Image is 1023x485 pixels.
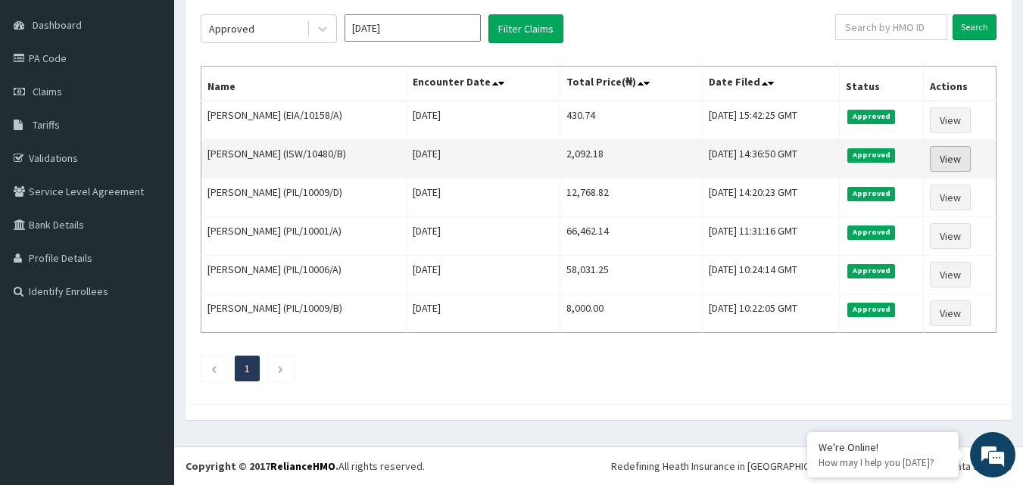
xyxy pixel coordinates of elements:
td: 66,462.14 [560,217,702,256]
th: Encounter Date [406,67,560,101]
textarea: Type your message and hit 'Enter' [8,324,288,377]
td: 58,031.25 [560,256,702,294]
input: Search [953,14,996,40]
td: [DATE] [406,256,560,294]
td: 12,768.82 [560,179,702,217]
td: [PERSON_NAME] (PIL/10009/B) [201,294,407,333]
input: Select Month and Year [345,14,481,42]
button: Filter Claims [488,14,563,43]
img: d_794563401_company_1708531726252_794563401 [28,76,61,113]
a: View [930,185,971,210]
td: [PERSON_NAME] (PIL/10009/D) [201,179,407,217]
td: [DATE] 10:24:14 GMT [702,256,839,294]
th: Status [840,67,923,101]
span: Tariffs [33,118,60,132]
td: 8,000.00 [560,294,702,333]
span: Dashboard [33,18,82,32]
span: Approved [847,264,895,278]
td: [PERSON_NAME] (EIA/10158/A) [201,101,407,140]
div: Minimize live chat window [248,8,285,44]
span: Approved [847,303,895,316]
div: Approved [209,21,254,36]
td: [DATE] 14:36:50 GMT [702,140,839,179]
span: Approved [847,110,895,123]
a: View [930,300,971,326]
th: Date Filed [702,67,839,101]
td: 2,092.18 [560,140,702,179]
span: We're online! [88,146,209,299]
a: View [930,262,971,288]
td: [DATE] [406,217,560,256]
th: Actions [923,67,996,101]
td: 430.74 [560,101,702,140]
a: Previous page [211,362,217,375]
td: [DATE] [406,140,560,179]
span: Approved [847,187,895,201]
span: Claims [33,85,62,98]
td: [PERSON_NAME] (ISW/10480/B) [201,140,407,179]
a: View [930,107,971,133]
a: RelianceHMO [270,459,335,473]
td: [PERSON_NAME] (PIL/10006/A) [201,256,407,294]
span: Approved [847,225,895,239]
a: View [930,146,971,172]
div: Chat with us now [79,85,254,104]
th: Total Price(₦) [560,67,702,101]
td: [DATE] [406,294,560,333]
a: View [930,223,971,249]
th: Name [201,67,407,101]
td: [DATE] [406,101,560,140]
td: [PERSON_NAME] (PIL/10001/A) [201,217,407,256]
a: Page 1 is your current page [245,362,250,375]
div: We're Online! [819,440,947,454]
div: Redefining Heath Insurance in [GEOGRAPHIC_DATA] using Telemedicine and Data Science! [611,459,1012,474]
span: Approved [847,148,895,162]
td: [DATE] 15:42:25 GMT [702,101,839,140]
td: [DATE] 10:22:05 GMT [702,294,839,333]
strong: Copyright © 2017 . [186,459,338,473]
td: [DATE] 14:20:23 GMT [702,179,839,217]
td: [DATE] 11:31:16 GMT [702,217,839,256]
p: How may I help you today? [819,456,947,469]
footer: All rights reserved. [174,446,1023,485]
input: Search by HMO ID [835,14,947,40]
a: Next page [277,362,284,375]
td: [DATE] [406,179,560,217]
